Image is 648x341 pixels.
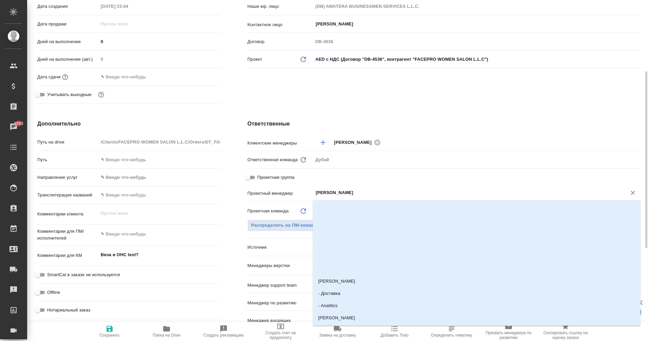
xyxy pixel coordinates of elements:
[313,154,641,166] div: Дубай
[247,156,298,163] p: Ответственная команда
[334,139,376,146] span: [PERSON_NAME]
[37,38,98,45] p: Дней на выполнение
[247,244,313,251] p: Источник
[138,322,195,341] button: Папка на Drive
[315,134,331,151] button: Добавить менеджера
[247,3,313,10] p: Наше юр. лицо
[319,333,356,338] span: Заявка на доставку
[537,322,594,341] button: Скопировать ссылку на оценку заказа
[98,37,221,46] input: ✎ Введи что-нибудь
[541,330,590,340] span: Скопировать ссылку на оценку заказа
[484,330,533,340] span: Призвать менеджера по развитию
[98,72,158,82] input: ✎ Введи что-нибудь
[251,222,320,229] span: Распределить на ПМ-команду
[153,333,180,338] span: Папка на Drive
[37,74,61,80] p: Дата сдачи
[309,322,366,341] button: Заявка на доставку
[98,19,158,29] input: Пустое поле
[47,271,120,278] span: SmartCat в заказе не используется
[257,174,294,181] span: Проектная группа
[204,333,244,338] span: Создать рекламацию
[37,174,98,181] p: Направление услуг
[313,275,641,287] li: [PERSON_NAME]
[313,1,641,11] input: Пустое поле
[247,208,288,214] p: Проектная команда
[37,192,98,198] p: Транслитерация названий
[247,317,313,324] p: Менеджер входящих
[98,249,221,261] textarea: Виза и ОHС test?
[37,120,220,128] h4: Дополнительно
[256,330,305,340] span: Создать счет на предоплату
[247,38,313,45] p: Договор
[98,137,221,147] input: Пустое поле
[195,322,252,341] button: Создать рекламацию
[252,322,309,341] button: Создать счет на предоплату
[81,322,138,341] button: Сохранить
[47,289,60,296] span: Offline
[37,211,98,217] p: Комментарии клиента
[247,220,324,231] button: Распределить на ПМ-команду
[98,190,221,200] input: ✎ Введи что-нибудь
[247,282,313,289] p: Менеджер support team
[98,155,221,165] input: ✎ Введи что-нибудь
[47,307,90,314] span: Нотариальный заказ
[247,120,641,128] h4: Ответственные
[37,3,98,10] p: Дата создания
[10,120,27,127] span: 3883
[247,220,324,231] span: В заказе уже есть ответственный ПМ или ПМ группа
[247,140,313,147] p: Клиентские менеджеры
[637,192,638,193] button: Close
[37,139,98,146] p: Путь на drive
[247,262,313,269] p: Менеджеры верстки
[381,333,408,338] span: Добавить Todo
[366,322,423,341] button: Добавить Todo
[247,300,313,306] p: Менеджер по развитию
[313,54,641,65] div: AED с НДС (Договор "DB-4536", контрагент "FACEPRO WOMEN SALON L.L.C")
[637,142,638,143] button: Open
[101,174,212,181] div: ✎ Введи что-нибудь
[61,73,70,81] button: Если добавить услуги и заполнить их объемом, то дата рассчитается автоматически
[313,312,641,324] li: [PERSON_NAME]
[37,228,98,242] p: Комментарии для ПМ/исполнителей
[99,333,120,338] span: Сохранить
[431,333,472,338] span: Определить тематику
[480,322,537,341] button: Призвать менеджера по развитию
[97,90,106,99] button: Выбери, если сб и вс нужно считать рабочими днями для выполнения заказа.
[313,300,641,312] li: - Analitics
[37,56,98,63] p: Дней на выполнение (авт.)
[628,188,637,197] button: Очистить
[637,23,638,25] button: Open
[2,118,25,135] a: 3883
[98,172,221,183] div: ✎ Введи что-нибудь
[247,56,262,63] p: Проект
[423,322,480,341] button: Определить тематику
[37,156,98,163] p: Путь
[247,21,313,28] p: Контактное лицо
[98,54,221,64] input: Пустое поле
[37,21,98,27] p: Дата продажи
[313,37,641,46] input: Пустое поле
[37,252,98,259] p: Комментарии для КМ
[334,138,383,147] div: [PERSON_NAME]
[98,1,158,11] input: Пустое поле
[47,91,92,98] span: Учитывать выходные
[313,287,641,300] li: - Доставка
[247,190,313,197] p: Проектный менеджер
[313,324,641,336] li: [PERSON_NAME]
